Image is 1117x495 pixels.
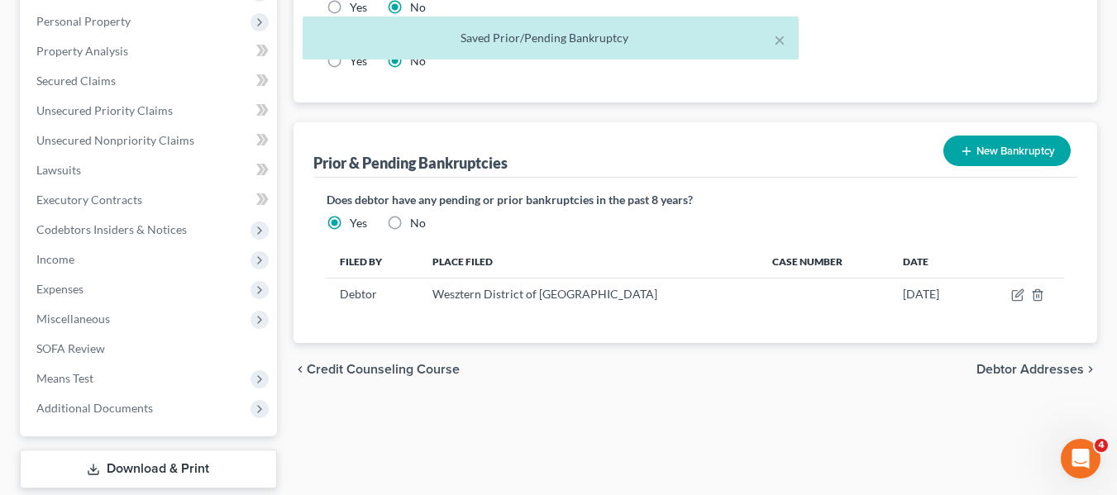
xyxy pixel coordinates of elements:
span: 4 [1095,439,1108,452]
iframe: Intercom live chat [1061,439,1100,478]
label: No [410,215,426,231]
button: Debtor Addresses chevron_right [976,363,1097,376]
td: Wesztern District of [GEOGRAPHIC_DATA] [419,278,759,310]
span: Miscellaneous [36,312,110,326]
a: Lawsuits [23,155,277,185]
span: Personal Property [36,14,131,28]
div: Prior & Pending Bankruptcies [313,153,508,173]
span: Lawsuits [36,163,81,177]
label: Yes [350,215,367,231]
span: Secured Claims [36,74,116,88]
span: Credit Counseling Course [307,363,460,376]
div: Saved Prior/Pending Bankruptcy [316,30,785,46]
a: SOFA Review [23,334,277,364]
span: Additional Documents [36,401,153,415]
span: SOFA Review [36,341,105,355]
i: chevron_left [294,363,307,376]
a: Unsecured Nonpriority Claims [23,126,277,155]
th: Place Filed [419,245,759,278]
a: Secured Claims [23,66,277,96]
span: Unsecured Nonpriority Claims [36,133,194,147]
a: Executory Contracts [23,185,277,215]
td: Debtor [327,278,419,310]
th: Filed By [327,245,419,278]
button: New Bankruptcy [943,136,1071,166]
label: Does debtor have any pending or prior bankruptcies in the past 8 years? [327,191,1064,208]
th: Date [890,245,975,278]
a: Download & Print [20,450,277,488]
span: Means Test [36,371,93,385]
span: Executory Contracts [36,193,142,207]
i: chevron_right [1084,363,1097,376]
span: Expenses [36,282,84,296]
span: Debtor Addresses [976,363,1084,376]
span: Unsecured Priority Claims [36,103,173,117]
button: chevron_left Credit Counseling Course [294,363,460,376]
span: Income [36,252,74,266]
span: Codebtors Insiders & Notices [36,222,187,236]
td: [DATE] [890,278,975,310]
th: Case Number [759,245,890,278]
button: × [774,30,785,50]
a: Unsecured Priority Claims [23,96,277,126]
